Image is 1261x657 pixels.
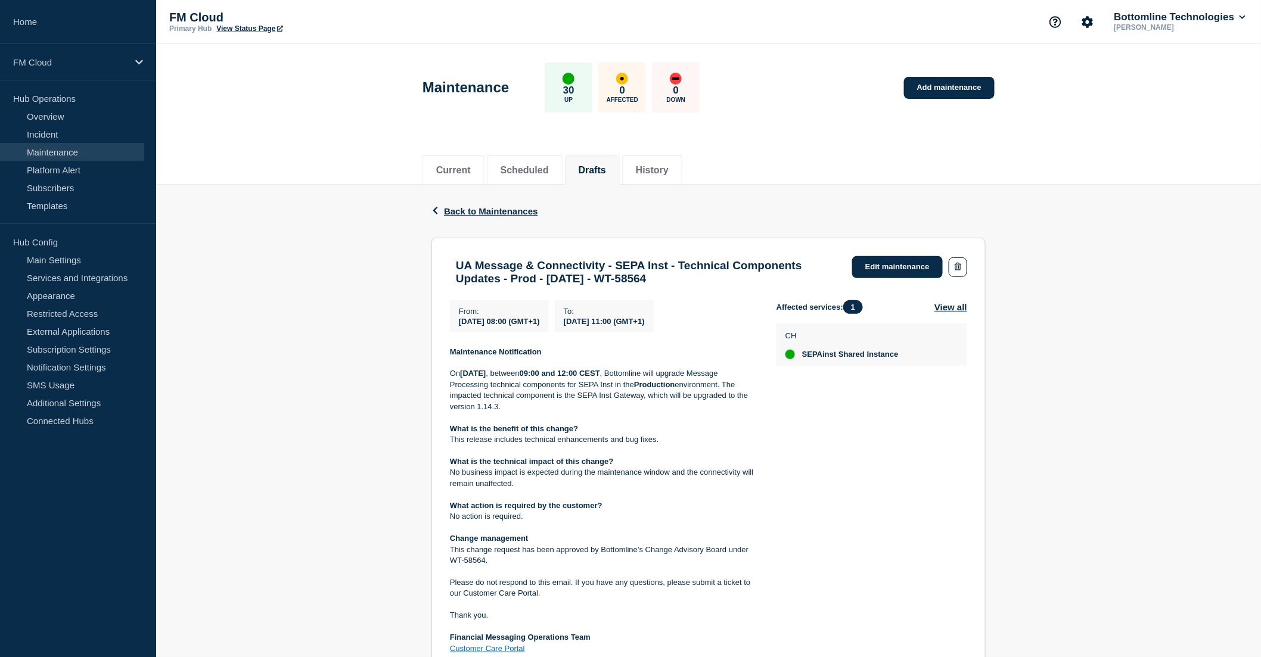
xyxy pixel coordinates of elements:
p: No business impact is expected during the maintenance window and the connectivity will remain una... [450,467,757,489]
p: 30 [563,85,574,96]
a: Customer Care Portal [450,644,525,653]
p: Please do not respond to this email. If you have any questions, please submit a ticket to our Cus... [450,577,757,599]
strong: What is the technical impact of this change? [450,457,614,466]
div: down [670,73,682,85]
p: No action is required. [450,511,757,522]
p: Up [564,96,573,103]
button: View all [934,300,967,314]
button: Drafts [579,165,606,176]
p: From : [459,307,540,316]
strong: What action is required by the customer? [450,501,602,510]
strong: Financial Messaging Operations Team [450,633,591,642]
p: This change request has been approved by Bottomline’s Change Advisory Board under WT-58564. [450,544,757,566]
button: Account settings [1075,10,1100,35]
button: Current [436,165,471,176]
p: Down [667,96,686,103]
p: FM Cloud [169,11,408,24]
button: Support [1043,10,1068,35]
span: [DATE] 11:00 (GMT+1) [564,317,645,326]
h1: Maintenance [423,79,509,96]
button: History [636,165,669,176]
p: 0 [673,85,679,96]
a: Edit maintenance [852,256,943,278]
strong: 09:00 and 12:00 CEST [520,369,600,378]
div: up [563,73,574,85]
button: Scheduled [501,165,549,176]
span: Back to Maintenances [444,206,538,216]
p: 0 [620,85,625,96]
strong: What is the benefit of this change? [450,424,578,433]
a: View Status Page [216,24,282,33]
button: Back to Maintenances [431,206,538,216]
strong: Production [634,380,675,389]
strong: Maintenance Notification [450,347,542,356]
span: 1 [843,300,863,314]
button: Bottomline Technologies [1112,11,1248,23]
p: [PERSON_NAME] [1112,23,1236,32]
p: On , between , Bottomline will upgrade Message Processing technical components for SEPA Inst in t... [450,368,757,412]
strong: Change management [450,534,528,543]
h3: UA Message & Connectivity - SEPA Inst - Technical Components Updates - Prod - [DATE] - WT-58564 [456,259,840,285]
p: Primary Hub [169,24,212,33]
strong: [DATE] [460,369,486,378]
p: CH [785,331,899,340]
span: Affected services: [777,300,869,314]
span: SEPAinst Shared Instance [802,350,899,359]
p: This release includes technical enhancements and bug fixes. [450,434,757,445]
p: FM Cloud [13,57,128,67]
span: [DATE] 08:00 (GMT+1) [459,317,540,326]
div: up [785,350,795,359]
p: To : [564,307,645,316]
div: affected [616,73,628,85]
p: Affected [607,96,638,103]
p: Thank you. [450,610,757,621]
a: Add maintenance [904,77,995,99]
